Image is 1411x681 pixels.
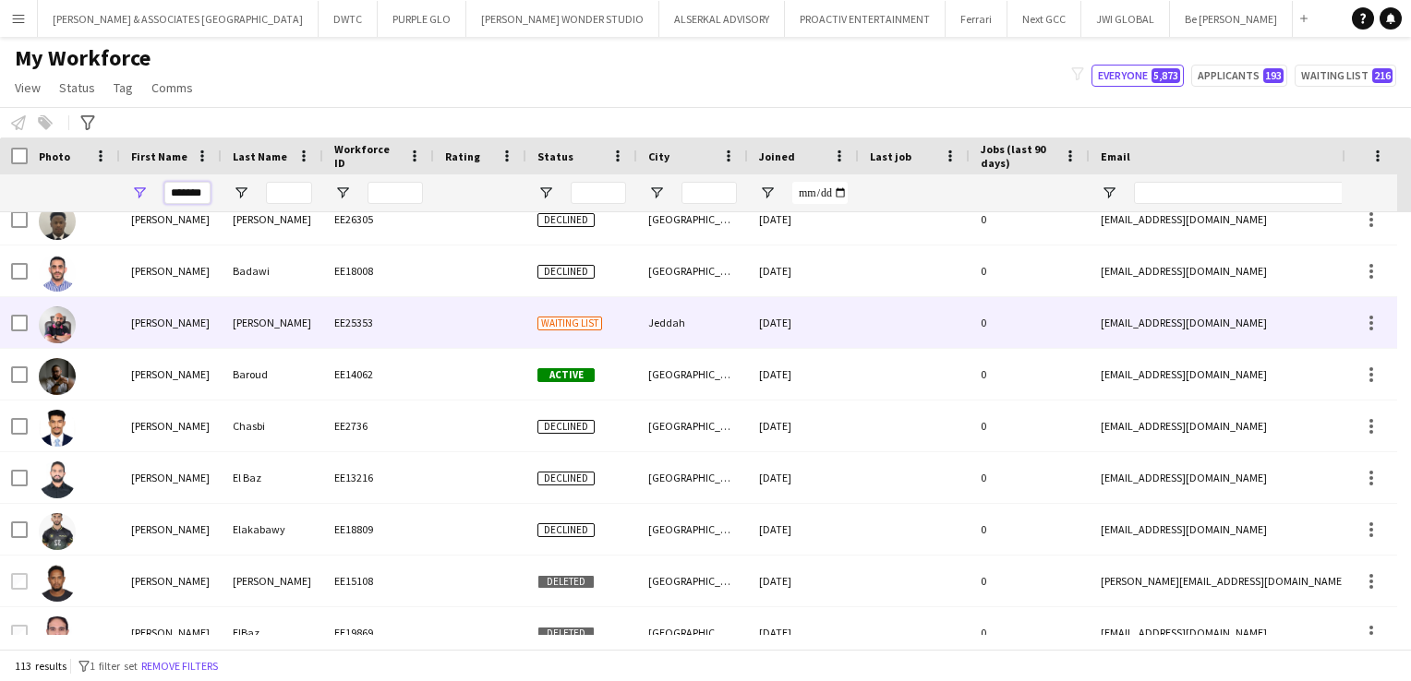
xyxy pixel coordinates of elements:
[11,573,28,590] input: Row Selection is disabled for this row (unchecked)
[222,607,323,658] div: ElBaz
[537,368,595,382] span: Active
[537,149,573,163] span: Status
[785,1,946,37] button: PROACTIV ENTERTAINMENT
[748,452,859,503] div: [DATE]
[748,194,859,245] div: [DATE]
[659,1,785,37] button: ALSERKAL ADVISORY
[1101,149,1130,163] span: Email
[323,452,434,503] div: EE13216
[637,504,748,555] div: [GEOGRAPHIC_DATA]
[537,627,595,640] span: Deleted
[114,79,133,96] span: Tag
[537,317,602,330] span: Waiting list
[637,556,748,606] div: [GEOGRAPHIC_DATA]
[1372,68,1393,83] span: 216
[323,245,434,296] div: EE18008
[637,349,748,400] div: [GEOGRAPHIC_DATA]
[39,358,76,395] img: Mahmoud Baroud
[681,182,737,204] input: City Filter Input
[1007,1,1081,37] button: Next GCC
[323,556,434,606] div: EE15108
[39,565,76,602] img: Mahmoud Elamin
[7,76,48,100] a: View
[39,461,76,498] img: Mahmoud El Baz
[222,504,323,555] div: Elakabawy
[537,472,595,485] span: Declined
[748,400,859,451] div: [DATE]
[637,607,748,658] div: [GEOGRAPHIC_DATA]
[39,410,76,447] img: Mahmoud Chasbi
[748,245,859,296] div: [DATE]
[222,556,323,606] div: [PERSON_NAME]
[323,504,434,555] div: EE18809
[138,656,222,676] button: Remove filters
[637,452,748,503] div: [GEOGRAPHIC_DATA]
[77,112,99,134] app-action-btn: Advanced filters
[537,213,595,227] span: Declined
[52,76,103,100] a: Status
[131,149,187,163] span: First Name
[1101,185,1117,201] button: Open Filter Menu
[106,76,140,100] a: Tag
[323,297,434,348] div: EE25353
[39,616,76,653] img: Mahmoud ElBaz
[748,297,859,348] div: [DATE]
[970,452,1090,503] div: 0
[334,185,351,201] button: Open Filter Menu
[233,185,249,201] button: Open Filter Menu
[970,245,1090,296] div: 0
[39,513,76,550] img: Mahmoud Elakabawy
[1091,65,1184,87] button: Everyone5,873
[748,607,859,658] div: [DATE]
[537,185,554,201] button: Open Filter Menu
[222,349,323,400] div: Baroud
[571,182,626,204] input: Status Filter Input
[946,1,1007,37] button: Ferrari
[748,504,859,555] div: [DATE]
[319,1,378,37] button: DWTC
[637,400,748,451] div: [GEOGRAPHIC_DATA]
[323,400,434,451] div: EE2736
[131,185,148,201] button: Open Filter Menu
[759,149,795,163] span: Joined
[970,194,1090,245] div: 0
[637,245,748,296] div: [GEOGRAPHIC_DATA]
[38,1,319,37] button: [PERSON_NAME] & ASSOCIATES [GEOGRAPHIC_DATA]
[1152,68,1180,83] span: 5,873
[1081,1,1170,37] button: JWI GLOBAL
[637,194,748,245] div: [GEOGRAPHIC_DATA]
[970,607,1090,658] div: 0
[445,149,480,163] span: Rating
[378,1,466,37] button: PURPLE GLO
[266,182,312,204] input: Last Name Filter Input
[537,265,595,279] span: Declined
[1170,1,1293,37] button: Be [PERSON_NAME]
[120,349,222,400] div: [PERSON_NAME]
[323,194,434,245] div: EE26305
[233,149,287,163] span: Last Name
[39,306,76,343] img: Mahmoud Baker
[164,182,211,204] input: First Name Filter Input
[120,400,222,451] div: [PERSON_NAME]
[222,400,323,451] div: Chasbi
[466,1,659,37] button: [PERSON_NAME] WONDER STUDIO
[334,142,401,170] span: Workforce ID
[120,194,222,245] div: [PERSON_NAME]
[222,452,323,503] div: El Baz
[792,182,848,204] input: Joined Filter Input
[151,79,193,96] span: Comms
[970,349,1090,400] div: 0
[11,625,28,641] input: Row Selection is disabled for this row (unchecked)
[1295,65,1396,87] button: Waiting list216
[39,203,76,240] img: Mahmoud Ayman
[323,349,434,400] div: EE14062
[748,349,859,400] div: [DATE]
[870,149,911,163] span: Last job
[748,556,859,606] div: [DATE]
[120,452,222,503] div: [PERSON_NAME]
[970,400,1090,451] div: 0
[222,297,323,348] div: [PERSON_NAME]
[323,607,434,658] div: EE19869
[120,556,222,606] div: [PERSON_NAME]
[222,245,323,296] div: Badawi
